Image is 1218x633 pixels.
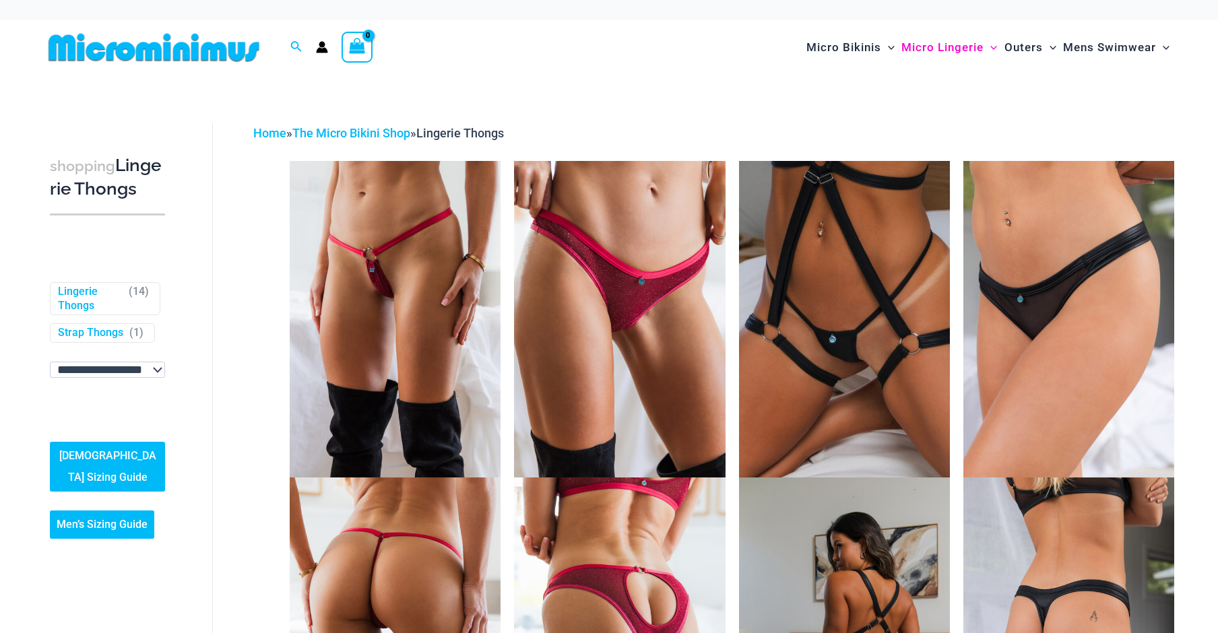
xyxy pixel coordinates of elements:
a: Men’s Sizing Guide [50,510,154,539]
a: Lingerie Thongs [58,285,123,313]
span: » » [253,126,504,140]
span: shopping [50,158,115,174]
span: 14 [133,285,145,298]
a: Search icon link [290,39,302,56]
img: Truth or Dare Black Micro 02 [739,161,950,477]
span: 1 [133,326,139,339]
a: Strap Thongs [58,326,123,340]
span: Menu Toggle [1156,30,1169,65]
a: Micro BikinisMenu ToggleMenu Toggle [803,27,898,68]
a: Account icon link [316,41,328,53]
img: Guilty Pleasures Red 689 Micro 01 [290,161,501,477]
a: Micro LingerieMenu ToggleMenu Toggle [898,27,1000,68]
a: [DEMOGRAPHIC_DATA] Sizing Guide [50,442,165,492]
span: Menu Toggle [881,30,895,65]
a: View Shopping Cart, empty [342,32,373,63]
span: Mens Swimwear [1063,30,1156,65]
span: ( ) [129,326,143,340]
span: Micro Lingerie [901,30,984,65]
a: The Micro Bikini Shop [292,126,410,140]
a: OutersMenu ToggleMenu Toggle [1001,27,1060,68]
a: Home [253,126,286,140]
span: ( ) [129,285,149,313]
span: Menu Toggle [1043,30,1056,65]
h3: Lingerie Thongs [50,154,165,201]
span: Menu Toggle [984,30,997,65]
span: Outers [1004,30,1043,65]
select: wpc-taxonomy-pa_fabric-type-746009 [50,362,165,378]
nav: Site Navigation [801,25,1175,70]
span: Lingerie Thongs [416,126,504,140]
span: Micro Bikinis [806,30,881,65]
img: Guilty Pleasures Red 6045 Thong 01 [514,161,725,477]
img: Running Wild Midnight 6052 Bottom 01 [963,161,1174,477]
a: Mens SwimwearMenu ToggleMenu Toggle [1060,27,1173,68]
img: MM SHOP LOGO FLAT [43,32,265,63]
